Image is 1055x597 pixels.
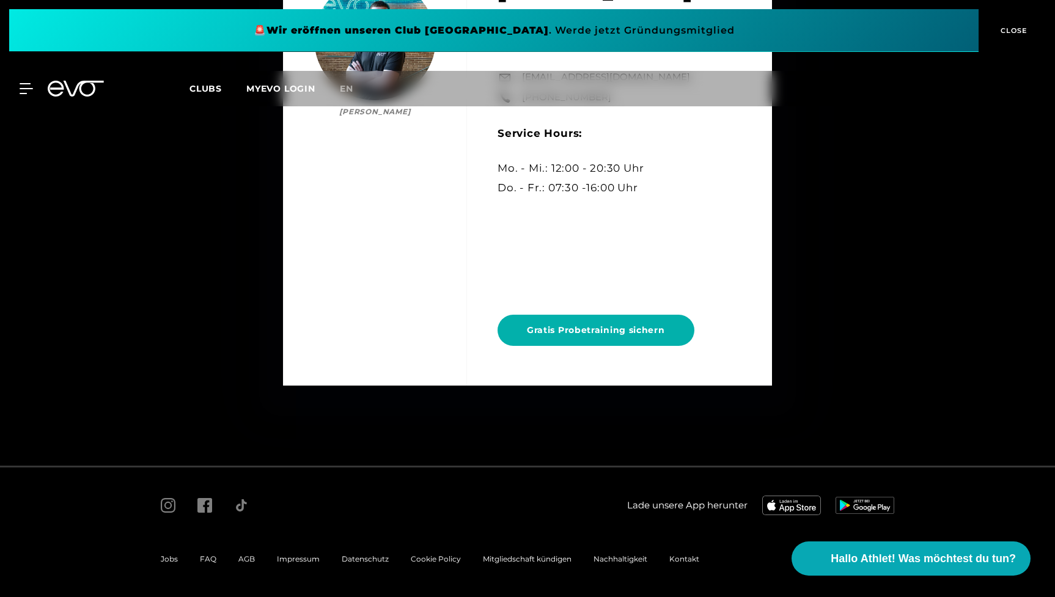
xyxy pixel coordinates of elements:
[762,496,821,515] img: evofitness app
[836,497,894,514] img: evofitness app
[277,554,320,563] a: Impressum
[669,554,699,563] a: Kontakt
[411,554,461,563] a: Cookie Policy
[527,324,665,337] span: Gratis Probetraining sichern
[498,306,699,356] a: Gratis Probetraining sichern
[200,554,216,563] a: FAQ
[998,25,1027,36] span: CLOSE
[483,554,572,563] a: Mitgliedschaft kündigen
[189,82,246,94] a: Clubs
[246,83,315,94] a: MYEVO LOGIN
[627,499,748,513] span: Lade unsere App herunter
[831,551,1016,567] span: Hallo Athlet! Was möchtest du tun?
[979,9,1046,52] button: CLOSE
[161,554,178,563] a: Jobs
[792,541,1031,576] button: Hallo Athlet! Was möchtest du tun?
[340,83,353,94] span: en
[340,82,368,96] a: en
[342,554,389,563] a: Datenschutz
[238,554,255,563] a: AGB
[189,83,222,94] span: Clubs
[594,554,647,563] a: Nachhaltigkeit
